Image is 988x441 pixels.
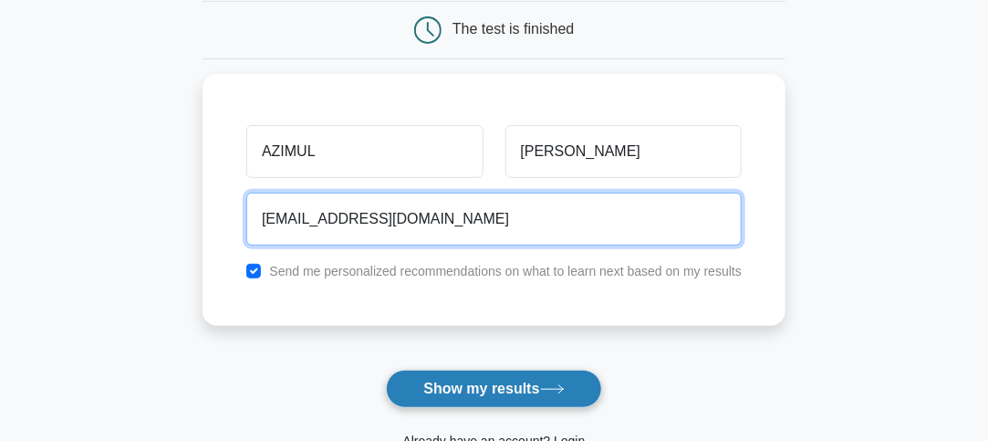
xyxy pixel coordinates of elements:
label: Send me personalized recommendations on what to learn next based on my results [269,264,742,278]
input: Last name [505,125,742,178]
div: The test is finished [452,21,574,37]
button: Show my results [386,370,601,408]
input: First name [246,125,483,178]
input: Email [246,193,742,246]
